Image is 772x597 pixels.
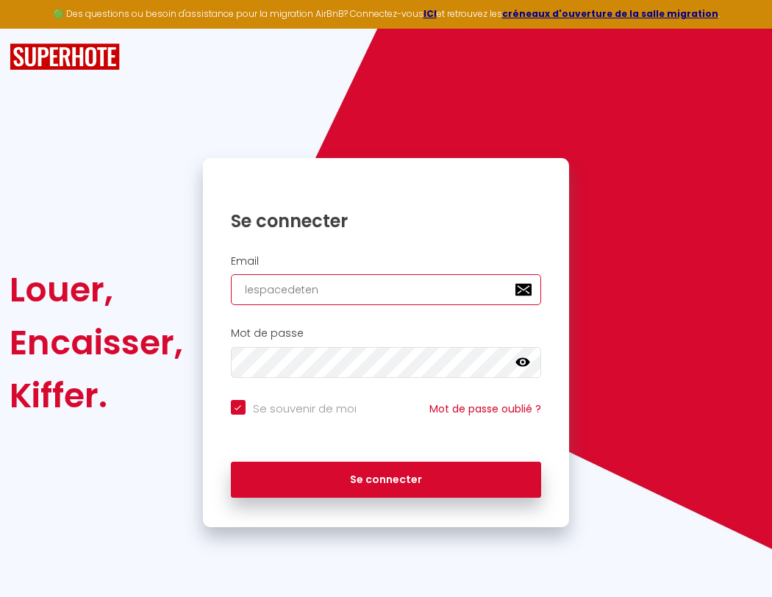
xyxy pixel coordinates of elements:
[502,7,718,20] a: créneaux d'ouverture de la salle migration
[10,43,120,71] img: SuperHote logo
[10,263,183,316] div: Louer,
[429,401,541,416] a: Mot de passe oublié ?
[10,316,183,369] div: Encaisser,
[423,7,437,20] a: ICI
[10,369,183,422] div: Kiffer.
[12,6,56,50] button: Ouvrir le widget de chat LiveChat
[231,210,542,232] h1: Se connecter
[231,327,542,340] h2: Mot de passe
[231,462,542,498] button: Se connecter
[231,255,542,268] h2: Email
[231,274,542,305] input: Ton Email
